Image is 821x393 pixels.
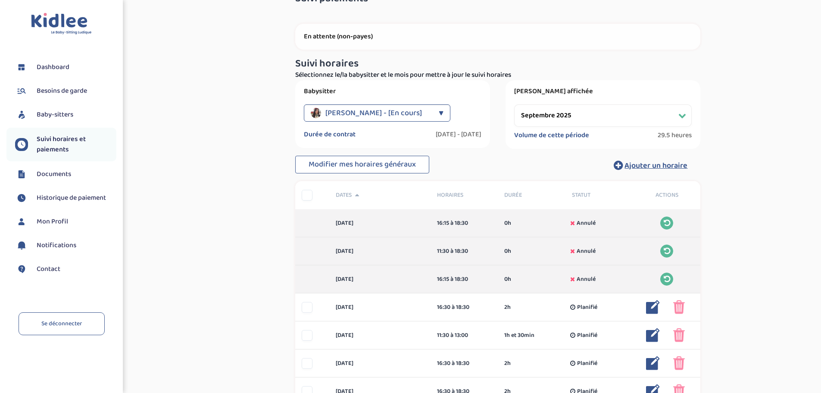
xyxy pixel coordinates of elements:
[37,217,68,227] span: Mon Profil
[37,134,116,155] span: Suivi horaires et paiements
[15,192,28,204] img: suivihoraire.svg
[37,169,71,179] span: Documents
[15,108,28,121] img: babysitters.svg
[15,263,116,276] a: Contact
[15,215,116,228] a: Mon Profil
[646,328,660,342] img: modifier_bleu.png
[498,191,565,200] div: Durée
[577,331,597,340] span: Planifié
[31,13,92,35] img: logo.svg
[15,61,116,74] a: Dashboard
[514,131,589,140] label: Volume de cette période
[295,156,429,174] button: Modifier mes horaires généraux
[504,359,511,368] span: 2h
[15,168,28,181] img: documents.svg
[15,263,28,276] img: contact.svg
[37,110,73,120] span: Baby-sitters
[577,275,596,284] span: Annulé
[304,32,692,41] p: En attente (non-payes)
[437,191,492,200] span: Horaires
[15,215,28,228] img: profil.svg
[15,85,116,97] a: Besoins de garde
[504,247,511,256] span: 0h
[646,300,660,314] img: modifier_bleu.png
[309,158,416,170] span: Modifier mes horaires généraux
[673,328,685,342] img: poubelle_rose.png
[577,303,597,312] span: Planifié
[37,240,76,251] span: Notifications
[514,87,692,96] label: [PERSON_NAME] affichée
[437,359,492,368] div: 16:30 à 18:30
[15,85,28,97] img: besoin.svg
[601,156,700,175] button: Ajouter un horaire
[437,219,492,228] div: 16:15 à 18:30
[439,104,443,122] div: ▼
[577,219,596,228] span: Annulé
[329,331,431,340] div: [DATE]
[15,108,116,121] a: Baby-sitters
[565,191,633,200] div: Statut
[646,356,660,370] img: modifier_bleu.png
[15,239,28,252] img: notification.svg
[15,192,116,204] a: Historique de paiement
[304,130,356,139] label: Durée de contrat
[37,62,69,72] span: Dashboard
[15,134,116,155] a: Suivi horaires et paiements
[633,191,701,200] div: Actions
[37,264,60,274] span: Contact
[329,359,431,368] div: [DATE]
[329,303,431,312] div: [DATE]
[329,275,431,284] div: [DATE]
[437,331,492,340] div: 11:30 à 13:00
[673,356,685,370] img: poubelle_rose.png
[577,359,597,368] span: Planifié
[624,160,687,172] span: Ajouter un horaire
[19,312,105,335] a: Se déconnecter
[673,300,685,314] img: poubelle_rose.png
[437,275,492,284] div: 16:15 à 18:30
[504,275,511,284] span: 0h
[437,247,492,256] div: 11:30 à 18:30
[15,61,28,74] img: dashboard.svg
[15,168,116,181] a: Documents
[437,303,492,312] div: 16:30 à 18:30
[325,104,422,122] span: [PERSON_NAME] - [En cours]
[504,303,511,312] span: 2h
[329,247,431,256] div: [DATE]
[329,219,431,228] div: [DATE]
[504,331,534,340] span: 1h et 30min
[577,247,596,256] span: Annulé
[15,239,116,252] a: Notifications
[329,191,431,200] div: Dates
[15,138,28,151] img: suivihoraire.svg
[658,131,692,140] span: 29.5 heures
[37,193,106,203] span: Historique de paiement
[304,87,481,96] label: Babysitter
[295,70,700,80] p: Sélectionnez le/la babysitter et le mois pour mettre à jour le suivi horaires
[311,108,321,118] img: avatar_razi-oumaima_2025_05_15_18_37_12.png
[37,86,87,96] span: Besoins de garde
[295,58,700,69] h3: Suivi horaires
[504,219,511,228] span: 0h
[436,130,481,139] label: [DATE] - [DATE]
